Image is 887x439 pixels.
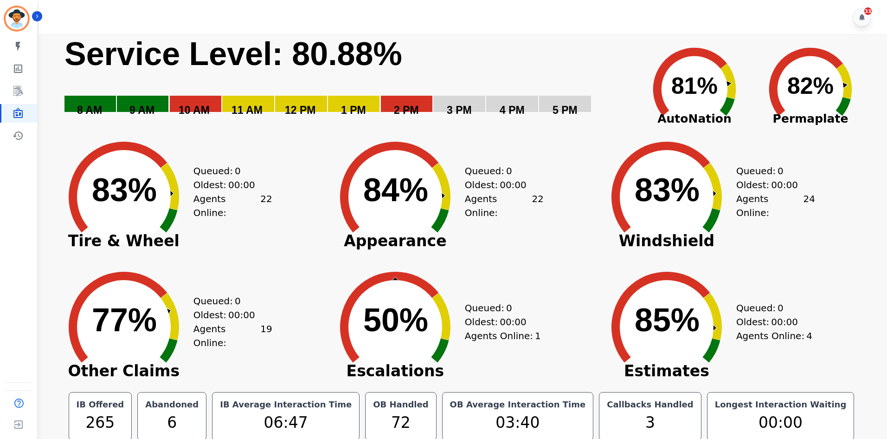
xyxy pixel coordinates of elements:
[736,315,806,329] div: Oldest:
[736,192,815,220] div: Agents Online:
[218,411,354,434] div: 06:47
[193,192,272,220] div: Agents Online:
[235,294,241,308] span: 0
[218,398,354,411] div: IB Average Interaction Time
[787,73,834,99] text: 82%
[235,164,241,178] span: 0
[635,172,700,208] text: 83%
[500,315,527,329] span: 00:00
[500,104,525,116] text: 4 PM
[736,164,806,178] div: Queued:
[636,110,752,128] span: AutoNation
[597,236,736,246] span: Windshield
[129,104,154,116] text: 9 AM
[371,411,430,434] div: 72
[193,178,263,192] div: Oldest:
[75,398,126,411] div: IB Offered
[713,398,848,411] div: Longest Interaction Waiting
[864,7,872,15] div: 33
[77,104,102,116] text: 8 AM
[394,104,419,116] text: 2 PM
[326,367,465,376] span: Escalations
[179,104,210,116] text: 10 AM
[193,308,263,322] div: Oldest:
[54,367,193,376] span: Other Claims
[605,398,695,411] div: Callbacks Handled
[465,192,544,220] div: Agents Online:
[64,34,635,130] svg: Service Level: 0%
[6,7,28,30] img: Bordered avatar
[285,104,315,116] text: 12 PM
[448,411,588,434] div: 03:40
[771,178,798,192] span: 00:00
[635,302,700,338] text: 85%
[506,301,512,315] span: 0
[553,104,578,116] text: 5 PM
[371,398,430,411] div: OB Handled
[363,172,428,208] text: 84%
[75,411,126,434] div: 265
[778,164,784,178] span: 0
[228,308,255,322] span: 00:00
[231,104,263,116] text: 11 AM
[363,302,428,338] text: 50%
[54,236,193,246] span: Tire & Wheel
[736,178,806,192] div: Oldest:
[341,104,366,116] text: 1 PM
[260,322,272,350] span: 19
[64,36,402,72] text: Service Level: 80.88%
[228,178,255,192] span: 00:00
[447,104,472,116] text: 3 PM
[465,315,534,329] div: Oldest:
[143,411,200,434] div: 6
[448,398,588,411] div: OB Average Interaction Time
[143,398,200,411] div: Abandoned
[771,315,798,329] span: 00:00
[193,164,263,178] div: Queued:
[92,172,157,208] text: 83%
[736,301,806,315] div: Queued:
[532,192,543,220] span: 22
[671,73,718,99] text: 81%
[778,301,784,315] span: 0
[597,367,736,376] span: Estimates
[465,178,534,192] div: Oldest:
[260,192,272,220] span: 22
[506,164,512,178] span: 0
[193,294,263,308] div: Queued:
[803,192,815,220] span: 24
[713,411,848,434] div: 00:00
[752,110,868,128] span: Permaplate
[326,236,465,246] span: Appearance
[465,329,544,343] div: Agents Online:
[736,329,815,343] div: Agents Online:
[193,322,272,350] div: Agents Online:
[500,178,527,192] span: 00:00
[605,411,695,434] div: 3
[465,301,534,315] div: Queued:
[806,329,812,343] span: 4
[92,302,157,338] text: 77%
[535,329,541,343] span: 1
[465,164,534,178] div: Queued:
